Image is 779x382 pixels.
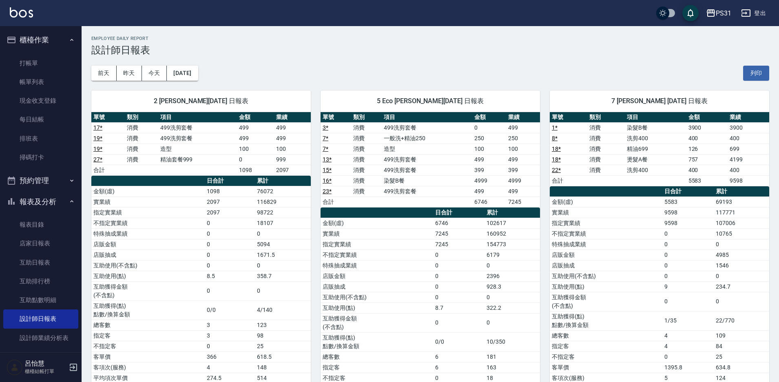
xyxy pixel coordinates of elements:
td: 0 [205,341,255,351]
th: 單號 [91,112,125,123]
td: 消費 [351,154,382,165]
th: 累計 [714,186,769,197]
td: 6179 [485,250,540,260]
h3: 設計師日報表 [91,44,769,56]
td: 18107 [255,218,311,228]
button: 櫃檯作業 [3,29,78,51]
td: 400 [728,165,769,175]
td: 0 [662,239,714,250]
td: 6 [433,362,485,373]
td: 4999 [506,175,540,186]
td: 消費 [125,144,158,154]
td: 100 [274,144,311,154]
a: 設計師業績分析表 [3,329,78,347]
td: 3 [205,330,255,341]
button: 前天 [91,66,117,81]
td: 互助獲得金額 (不含點) [91,281,205,300]
td: 消費 [587,122,625,133]
td: 5583 [662,197,714,207]
td: 0 [205,239,255,250]
td: 322.2 [485,303,540,313]
button: [DATE] [167,66,198,81]
td: 金額(虛) [550,197,662,207]
a: 排班表 [3,129,78,148]
td: 客單價 [91,351,205,362]
td: 499洗剪套餐 [382,122,472,133]
td: 358.7 [255,271,311,281]
td: 4 [662,330,714,341]
td: 4999 [472,175,506,186]
td: 999 [274,154,311,165]
td: 消費 [587,144,625,154]
table: a dense table [550,112,769,186]
td: 客項次(服務) [91,362,205,373]
td: 499 [472,154,506,165]
td: 7245 [433,228,485,239]
td: 洗剪400 [625,133,686,144]
td: 總客數 [321,351,433,362]
td: 消費 [125,154,158,165]
td: 399 [506,165,540,175]
td: 店販金額 [550,250,662,260]
span: 2 [PERSON_NAME][DATE] 日報表 [101,97,301,105]
img: Logo [10,7,33,18]
td: 499 [472,186,506,197]
td: 2097 [205,197,255,207]
td: 0 [433,281,485,292]
td: 100 [237,144,274,154]
td: 指定客 [91,330,205,341]
td: 499 [274,122,311,133]
td: 250 [506,133,540,144]
td: 6746 [433,218,485,228]
td: 不指定實業績 [321,250,433,260]
td: 消費 [587,154,625,165]
td: 消費 [587,133,625,144]
td: 499洗剪套餐 [158,122,237,133]
a: 掃碼打卡 [3,148,78,167]
td: 10/350 [485,332,540,351]
td: 指定實業績 [321,239,433,250]
td: 22/770 [714,311,769,330]
td: 757 [686,154,728,165]
td: 特殊抽成業績 [91,228,205,239]
th: 項目 [625,112,686,123]
td: 0 [433,260,485,271]
a: 互助點數明細 [3,291,78,309]
td: 4985 [714,250,769,260]
img: Person [7,359,23,375]
td: 5094 [255,239,311,250]
span: 5 Eco [PERSON_NAME][DATE] 日報表 [330,97,530,105]
th: 項目 [382,112,472,123]
td: 400 [686,133,728,144]
td: 消費 [351,122,382,133]
td: 指定實業績 [550,218,662,228]
td: 0 [255,228,311,239]
td: 互助獲得金額 (不含點) [550,292,662,311]
td: 2097 [274,165,311,175]
button: PS31 [703,5,735,22]
td: 0 [205,250,255,260]
td: 499 [506,186,540,197]
td: 499 [237,133,274,144]
td: 5583 [686,175,728,186]
td: 0/0 [205,300,255,320]
td: 消費 [125,133,158,144]
td: 8.7 [433,303,485,313]
td: 148 [255,362,311,373]
button: save [682,5,699,21]
td: 3900 [686,122,728,133]
td: 366 [205,351,255,362]
td: 消費 [351,186,382,197]
td: 0 [433,292,485,303]
td: 金額(虛) [91,186,205,197]
td: 客單價 [550,362,662,373]
td: 6 [433,351,485,362]
td: 0 [237,154,274,165]
td: 234.7 [714,281,769,292]
p: 櫃檯結帳打單 [25,368,66,375]
td: 店販抽成 [550,260,662,271]
table: a dense table [321,112,540,208]
td: 消費 [351,175,382,186]
td: 互助獲得(點) 點數/換算金額 [321,332,433,351]
td: 0 [485,313,540,332]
